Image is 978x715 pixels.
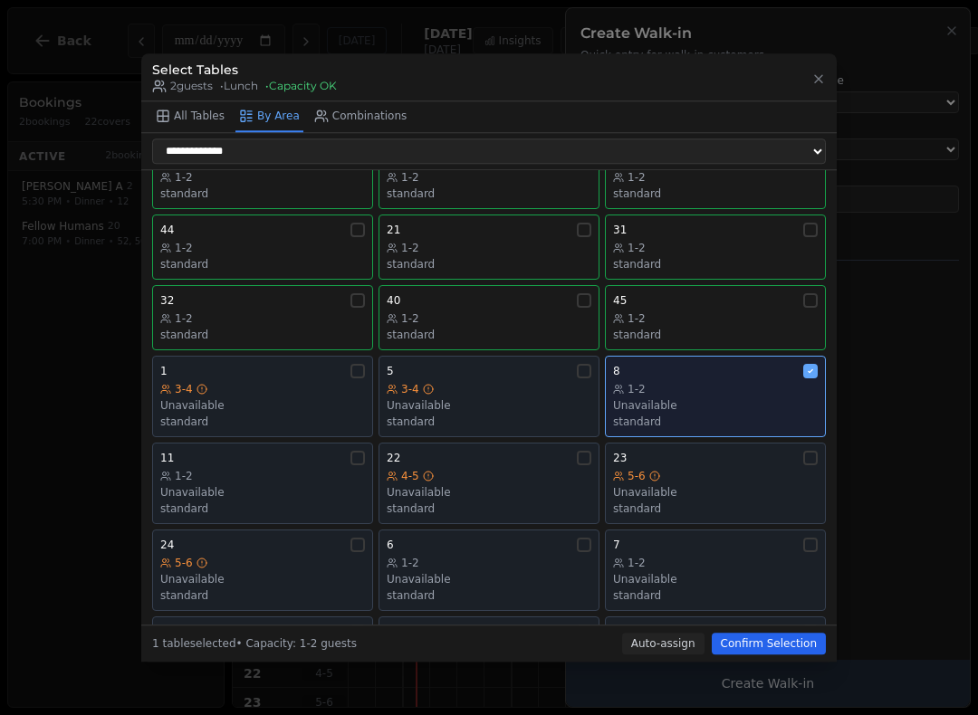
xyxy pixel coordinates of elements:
div: Unavailable [387,572,591,586]
div: standard [387,328,591,342]
span: 32 [160,293,174,308]
span: 40 [387,293,400,308]
span: • Lunch [220,79,258,93]
span: 1-2 [401,241,419,255]
div: Unavailable [613,572,818,586]
div: standard [160,328,365,342]
span: 11 [160,451,174,465]
button: Confirm Selection [712,633,826,654]
button: 401-2standard [379,285,599,350]
button: 224-5Unavailablestandard [379,443,599,524]
button: 81-2Unavailablestandard [605,356,826,437]
span: 1-2 [628,170,646,185]
div: standard [387,257,591,272]
span: 1-2 [401,170,419,185]
button: 211-2standard [379,214,599,280]
span: 23 [613,451,627,465]
span: 6 [387,538,394,552]
button: 413-4Unavailablestandard [152,616,373,698]
button: 121-2standard [152,144,373,209]
div: Unavailable [160,485,365,500]
span: 1-2 [401,311,419,326]
span: 1 table selected • Capacity: 1-2 guests [152,637,357,650]
span: 1-2 [628,382,646,396]
button: 441-2standard [152,214,373,280]
div: standard [613,328,818,342]
div: Unavailable [160,572,365,586]
h3: Select Tables [152,61,337,79]
button: 31-2standard [379,144,599,209]
span: 21 [387,223,400,237]
button: 13-4Unavailablestandard [152,356,373,437]
button: By Area [235,101,303,132]
span: 31 [613,223,627,237]
span: 1-2 [175,469,193,483]
span: 1-2 [401,556,419,570]
div: standard [613,501,818,516]
span: 7 [613,538,620,552]
button: 303-4Unavailablestandard [605,616,826,698]
button: 421-2standard [605,144,826,209]
button: All Tables [152,101,228,132]
button: 433-4Unavailablestandard [379,616,599,698]
div: standard [160,186,365,201]
div: Unavailable [387,398,591,413]
span: 3-4 [401,382,419,396]
span: 1-2 [175,241,193,255]
button: 53-4Unavailablestandard [379,356,599,437]
button: 111-2Unavailablestandard [152,443,373,524]
div: standard [160,257,365,272]
button: 451-2standard [605,285,826,350]
div: standard [613,415,818,429]
span: 45 [613,293,627,308]
div: standard [613,588,818,603]
div: standard [160,588,365,603]
span: 4-5 [401,469,419,483]
div: standard [613,186,818,201]
div: standard [387,588,591,603]
span: 1-2 [628,241,646,255]
button: Auto-assign [622,633,705,654]
button: 61-2Unavailablestandard [379,529,599,611]
span: 2 guests [152,79,213,93]
div: standard [613,257,818,272]
button: 321-2standard [152,285,373,350]
span: 22 [387,451,400,465]
button: 245-6Unavailablestandard [152,529,373,611]
div: standard [387,415,591,429]
span: • Capacity OK [265,79,337,93]
span: 1-2 [628,556,646,570]
div: standard [387,501,591,516]
span: 5-6 [628,469,646,483]
button: 311-2standard [605,214,826,280]
div: Unavailable [160,398,365,413]
div: standard [160,501,365,516]
div: Unavailable [613,485,818,500]
span: 8 [613,364,620,378]
div: Unavailable [387,485,591,500]
span: 1-2 [628,311,646,326]
button: Combinations [311,101,411,132]
div: standard [387,186,591,201]
button: 235-6Unavailablestandard [605,443,826,524]
div: standard [160,415,365,429]
button: 71-2Unavailablestandard [605,529,826,611]
span: 44 [160,223,174,237]
span: 1 [160,364,168,378]
span: 24 [160,538,174,552]
span: 3-4 [175,382,193,396]
span: 1-2 [175,170,193,185]
span: 5 [387,364,394,378]
div: Unavailable [613,398,818,413]
span: 5-6 [175,556,193,570]
span: 1-2 [175,311,193,326]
